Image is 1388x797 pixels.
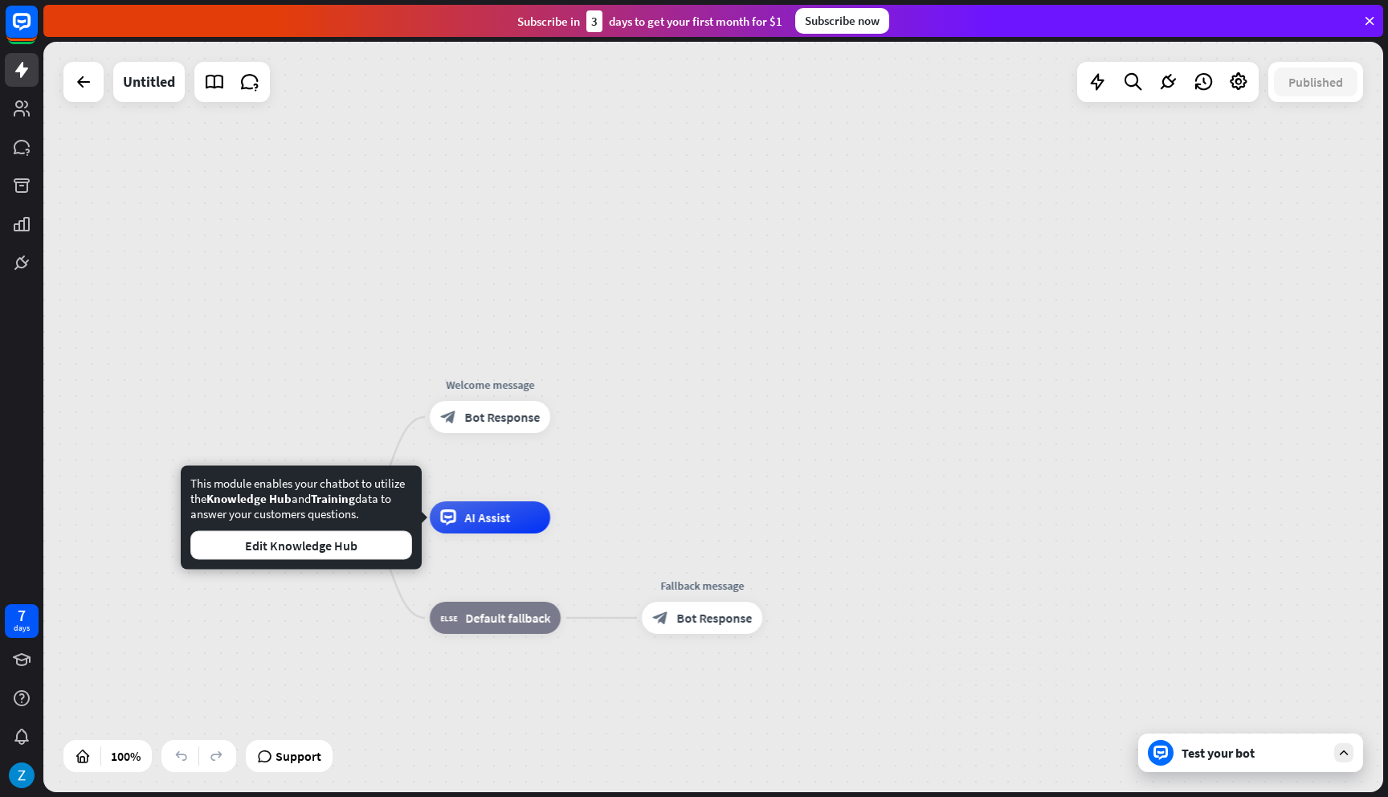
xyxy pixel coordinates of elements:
[795,8,889,34] div: Subscribe now
[586,10,602,32] div: 3
[440,409,456,425] i: block_bot_response
[440,610,457,626] i: block_fallback
[311,491,355,506] span: Training
[206,491,292,506] span: Knowledge Hub
[13,6,61,55] button: Open LiveChat chat widget
[630,578,774,594] div: Fallback message
[652,610,668,626] i: block_bot_response
[464,509,510,525] span: AI Assist
[190,476,412,560] div: This module enables your chatbot to utilize the and data to answer your customers questions.
[123,62,175,102] div: Untitled
[18,608,26,623] div: 7
[1274,67,1357,96] button: Published
[517,10,782,32] div: Subscribe in days to get your first month for $1
[5,604,39,638] a: 7 days
[676,610,752,626] span: Bot Response
[190,531,412,560] button: Edit Knowledge Hub
[106,743,145,769] div: 100%
[1182,745,1326,761] div: Test your bot
[464,409,540,425] span: Bot Response
[465,610,550,626] span: Default fallback
[418,377,562,393] div: Welcome message
[14,623,30,634] div: days
[276,743,321,769] span: Support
